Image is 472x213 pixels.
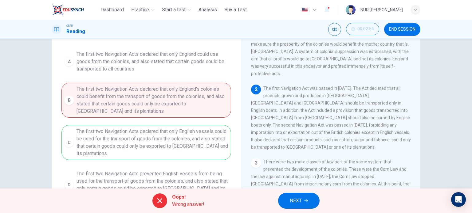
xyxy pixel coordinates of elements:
[224,6,247,13] span: Buy a Test
[357,27,374,32] span: 00:02:54
[172,193,204,201] span: Oops!
[199,6,217,13] span: Analysis
[222,4,249,15] button: Buy a Test
[290,196,302,205] span: NEXT
[66,28,85,35] h1: Reading
[196,4,219,15] button: Analysis
[384,23,420,36] button: END SESSION
[346,5,356,15] img: Profile picture
[159,4,194,15] button: Start a test
[301,8,309,12] img: en
[98,4,126,15] button: Dashboard
[52,4,98,16] a: ELTC logo
[52,4,84,16] img: ELTC logo
[251,86,411,150] span: The first Navigation Act was passed in [DATE]. The Act declared that all products grown and produ...
[172,201,204,208] span: Wrong answer!
[129,4,157,15] button: Practice
[451,192,466,207] div: Open Intercom Messenger
[251,85,261,94] div: 2
[278,193,320,209] button: NEXT
[100,6,124,13] span: Dashboard
[389,27,415,32] span: END SESSION
[131,6,149,13] span: Practice
[162,6,186,13] span: Start a test
[328,23,341,36] div: Mute
[360,6,403,13] div: NUR [PERSON_NAME]
[346,23,379,35] button: 00:02:54
[251,158,261,168] div: 3
[346,23,379,36] div: Hide
[66,24,73,28] span: CEFR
